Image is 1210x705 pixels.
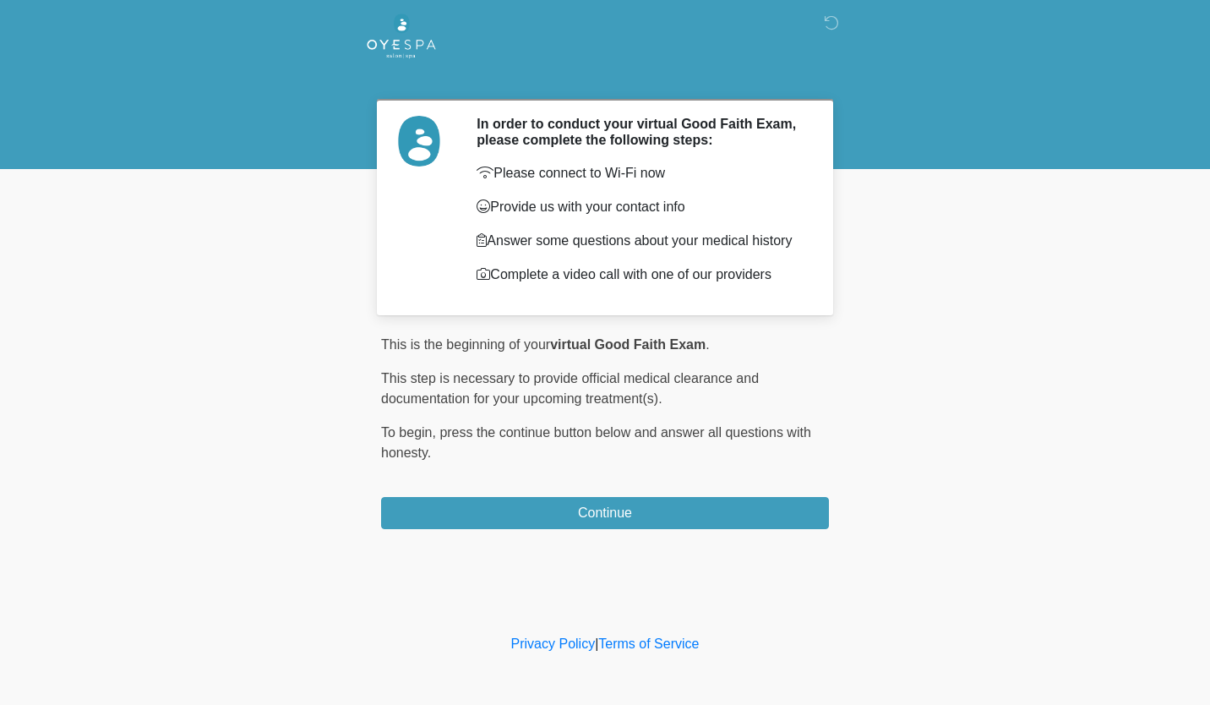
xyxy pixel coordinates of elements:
[381,371,759,406] span: This step is necessary to provide official medical clearance and documentation for your upcoming ...
[368,61,842,92] h1: ‎ ‎
[477,163,804,183] p: Please connect to Wi-Fi now
[595,637,598,651] a: |
[550,337,706,352] strong: virtual Good Faith Exam
[381,337,550,352] span: This is the beginning of your
[706,337,709,352] span: .
[477,116,804,148] h2: In order to conduct your virtual Good Faith Exam, please complete the following steps:
[477,265,804,285] p: Complete a video call with one of our providers
[598,637,699,651] a: Terms of Service
[381,425,811,460] span: press the continue button below and answer all questions with honesty.
[381,497,829,529] button: Continue
[477,197,804,217] p: Provide us with your contact info
[477,231,804,251] p: Answer some questions about your medical history
[364,13,439,60] img: Oyespa Logo
[381,425,439,440] span: To begin,
[394,116,444,167] img: Agent Avatar
[511,637,596,651] a: Privacy Policy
